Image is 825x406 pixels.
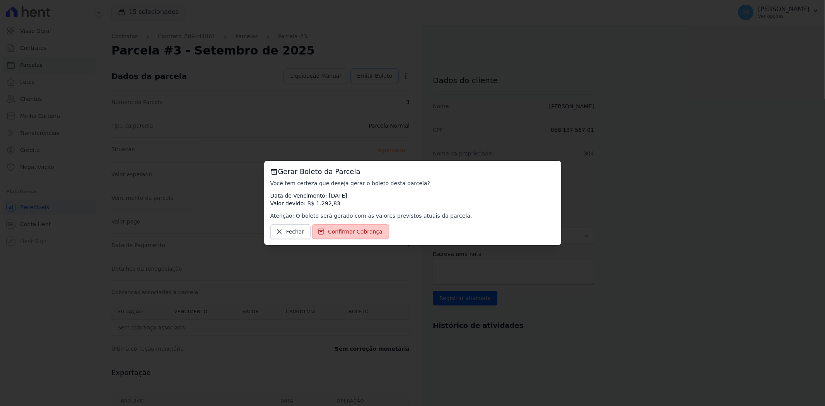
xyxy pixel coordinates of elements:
[312,224,389,239] a: Confirmar Cobrança
[270,192,555,207] p: Data de Vencimento: [DATE] Valor devido: R$ 1.292,83
[270,212,555,220] p: Atenção: O boleto será gerado com as valores previstos atuais da parcela.
[270,179,555,187] p: Você tem certeza que deseja gerar o boleto desta parcela?
[328,228,383,235] span: Confirmar Cobrança
[270,224,311,239] a: Fechar
[270,167,555,176] h3: Gerar Boleto da Parcela
[286,228,304,235] span: Fechar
